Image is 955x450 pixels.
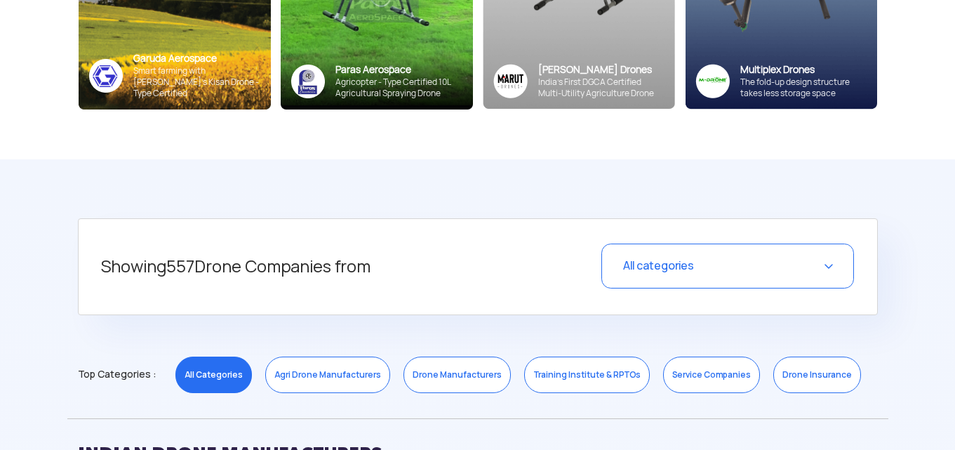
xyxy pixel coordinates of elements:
span: Top Categories : [78,363,156,385]
a: All Categories [175,357,252,393]
a: Drone Manufacturers [403,357,511,393]
img: ic_multiplex_sky.png [695,64,730,98]
h5: Showing Drone Companies from [101,244,516,290]
span: All categories [623,258,694,273]
a: Drone Insurance [773,357,861,393]
div: [PERSON_NAME] Drones [538,63,665,77]
div: India’s First DGCA Certified Multi-Utility Agriculture Drone [538,77,665,99]
div: Smart farming with [PERSON_NAME]’s Kisan Drone - Type Certified [133,65,260,99]
img: Group%2036313.png [493,64,528,98]
div: Agricopter - Type Certified 10L Agricultural Spraying Drone [335,77,462,99]
a: Agri Drone Manufacturers [265,357,390,393]
div: Multiplex Drones [740,63,867,77]
a: Service Companies [663,357,760,393]
img: paras-logo-banner.png [291,65,325,98]
img: ic_garuda_sky.png [89,59,123,93]
a: Training Institute & RPTOs [524,357,650,393]
span: 557 [166,256,194,277]
div: Garuda Aerospace [133,52,260,65]
div: Paras Aerospace [335,63,462,77]
div: The fold-up design structure takes less storage space [740,77,867,99]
